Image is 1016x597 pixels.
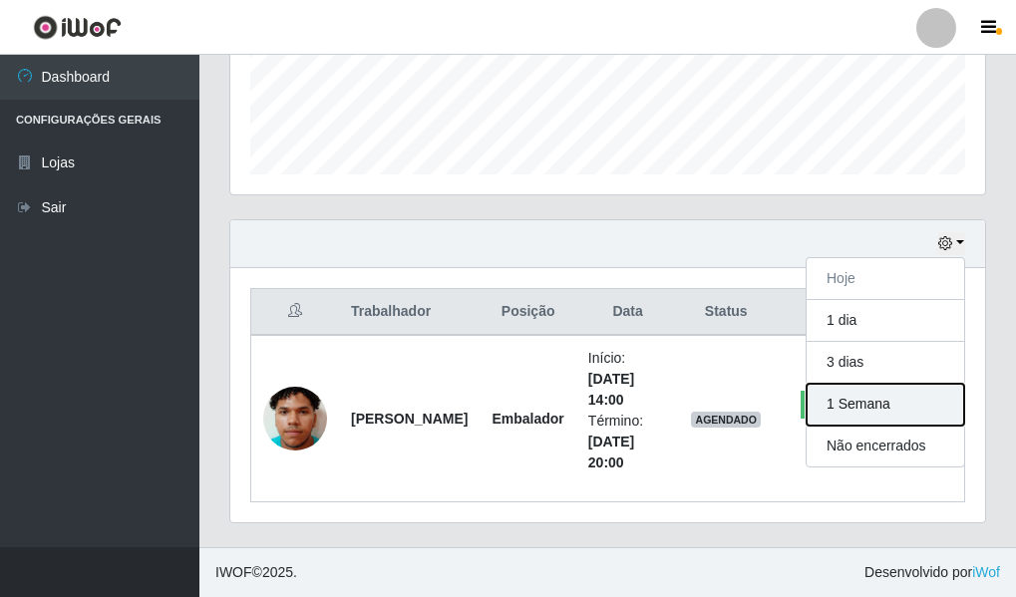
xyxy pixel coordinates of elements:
button: Não encerrados [807,426,964,466]
span: Desenvolvido por [864,562,1000,583]
li: Início: [588,348,668,411]
img: 1752537473064.jpeg [263,362,327,475]
th: Status [679,289,773,336]
span: © 2025 . [215,562,297,583]
li: Término: [588,411,668,473]
a: iWof [972,564,1000,580]
button: Liberar para Trabalho [801,391,935,419]
button: Hoje [807,258,964,300]
button: 1 dia [807,300,964,342]
time: [DATE] 14:00 [588,371,634,408]
strong: Embalador [492,411,563,427]
strong: [PERSON_NAME] [351,411,468,427]
img: CoreUI Logo [33,15,122,40]
th: Data [576,289,680,336]
th: Trabalhador [339,289,480,336]
button: 1 Semana [807,384,964,426]
span: IWOF [215,564,252,580]
time: [DATE] 20:00 [588,434,634,470]
th: Posição [480,289,575,336]
th: Opções [773,289,964,336]
span: AGENDADO [691,412,761,428]
button: 3 dias [807,342,964,384]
